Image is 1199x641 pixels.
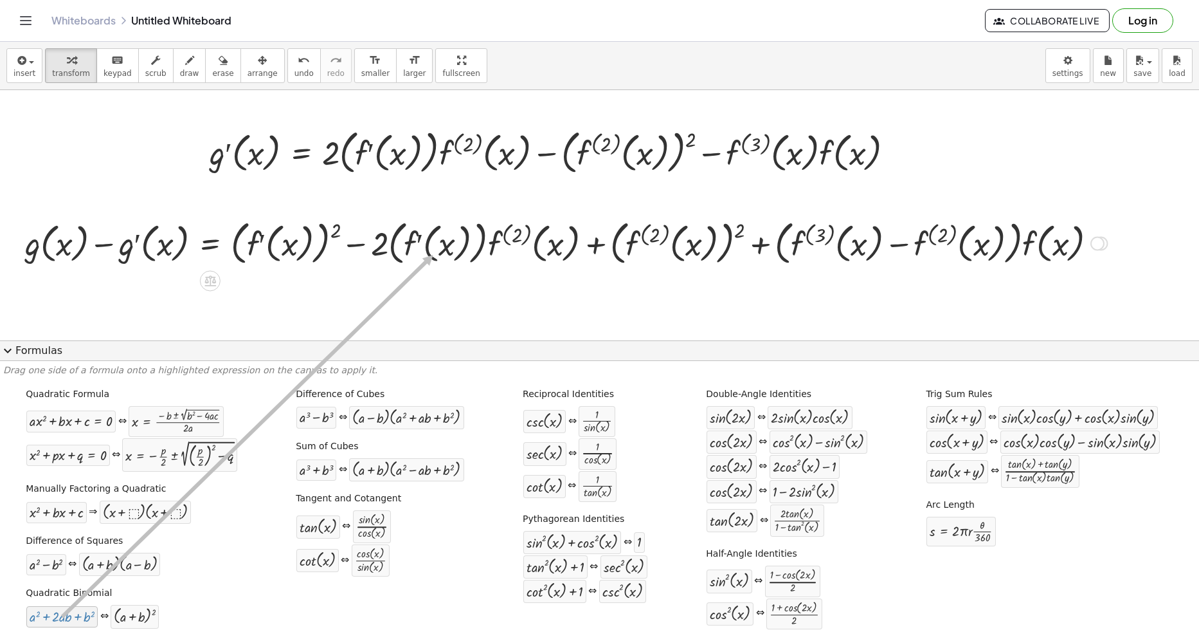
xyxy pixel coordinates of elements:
[568,479,576,494] div: ⇔
[320,48,352,83] button: redoredo
[212,69,233,78] span: erase
[296,440,358,453] label: Sum of Cubes
[991,464,999,479] div: ⇔
[104,69,132,78] span: keypad
[138,48,174,83] button: scrub
[1093,48,1124,83] button: new
[240,48,285,83] button: arrange
[180,69,199,78] span: draw
[759,460,767,474] div: ⇔
[435,48,487,83] button: fullscreen
[523,513,624,526] label: Pythagorean Identities
[1112,8,1173,33] button: Log in
[341,553,349,568] div: ⇔
[590,560,598,575] div: ⇔
[523,388,614,401] label: Reciprocal Identities
[442,69,480,78] span: fullscreen
[706,548,797,561] label: Half-Angle Identities
[339,463,347,478] div: ⇔
[706,388,811,401] label: Double-Angle Identities
[287,48,321,83] button: undoundo
[759,435,767,450] div: ⇔
[205,48,240,83] button: erase
[1126,48,1159,83] button: save
[369,53,381,68] i: format_size
[330,53,342,68] i: redo
[985,9,1110,32] button: Collaborate Live
[26,587,112,600] label: Quadratic Binomial
[1133,69,1151,78] span: save
[996,15,1099,26] span: Collaborate Live
[68,557,77,572] div: ⇔
[45,48,97,83] button: transform
[1100,69,1116,78] span: new
[408,53,420,68] i: format_size
[1169,69,1185,78] span: load
[1045,48,1090,83] button: settings
[361,69,390,78] span: smaller
[15,10,36,31] button: Toggle navigation
[989,435,998,450] div: ⇔
[51,14,116,27] a: Whiteboards
[200,270,221,291] div: Apply the same math to both sides of the equation
[396,48,433,83] button: format_sizelarger
[757,411,766,425] div: ⇔
[26,483,166,496] label: Manually Factoring a Quadratic
[26,535,123,548] label: Difference of Squares
[568,447,577,461] div: ⇔
[403,69,426,78] span: larger
[754,574,762,589] div: ⇔
[1162,48,1193,83] button: load
[926,499,974,512] label: Arc Length
[118,414,127,429] div: ⇔
[327,69,345,78] span: redo
[26,388,109,401] label: Quadratic Formula
[342,519,350,534] div: ⇔
[248,69,278,78] span: arrange
[926,388,992,401] label: Trig Sum Rules
[568,414,577,429] div: ⇔
[296,388,384,401] label: Difference of Cubes
[145,69,167,78] span: scrub
[296,492,401,505] label: Tangent and Cotangent
[624,535,632,550] div: ⇔
[100,609,109,624] div: ⇔
[3,364,1196,377] p: Drag one side of a formula onto a highlighted expression on the canvas to apply it.
[112,448,120,463] div: ⇔
[6,48,42,83] button: insert
[173,48,206,83] button: draw
[96,48,139,83] button: keyboardkeypad
[759,484,767,499] div: ⇔
[988,411,996,425] div: ⇔
[111,53,123,68] i: keyboard
[14,69,35,78] span: insert
[354,48,397,83] button: format_sizesmaller
[760,514,768,528] div: ⇔
[298,53,310,68] i: undo
[89,505,97,520] div: ⇒
[756,606,764,621] div: ⇔
[52,69,90,78] span: transform
[588,584,597,599] div: ⇔
[339,411,347,425] div: ⇔
[294,69,314,78] span: undo
[1052,69,1083,78] span: settings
